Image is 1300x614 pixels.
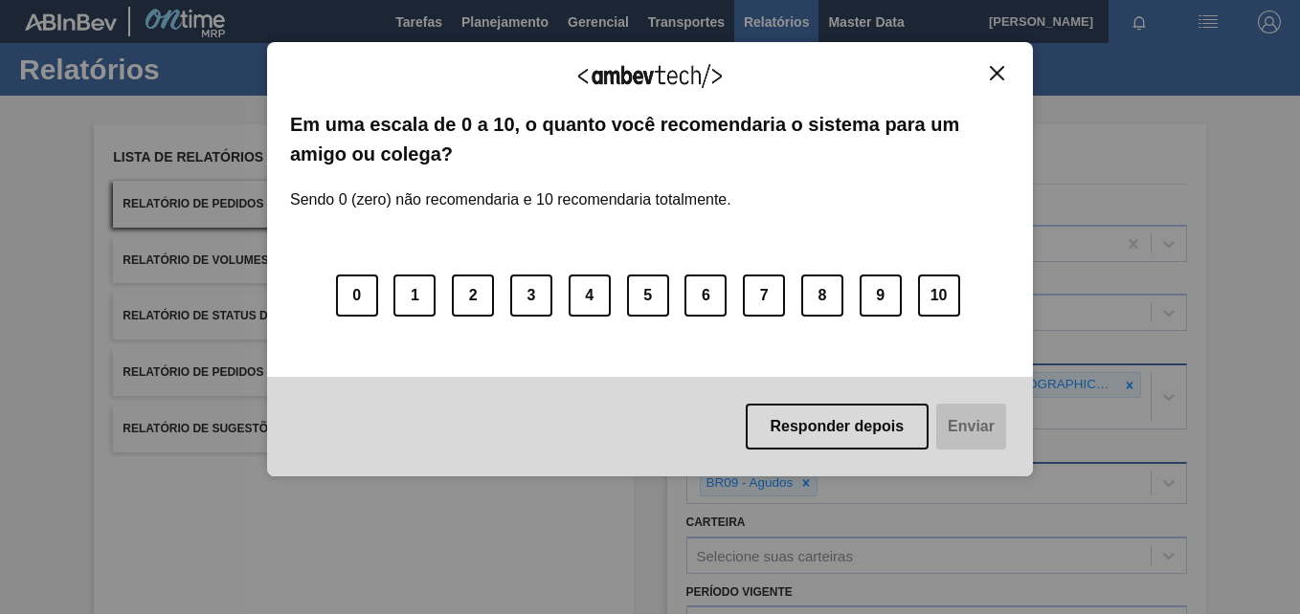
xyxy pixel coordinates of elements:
[801,274,843,317] button: 8
[336,274,378,317] button: 0
[860,274,902,317] button: 9
[684,274,727,317] button: 6
[569,274,611,317] button: 4
[393,274,436,317] button: 1
[918,274,960,317] button: 10
[990,66,1004,80] img: Close
[452,274,494,317] button: 2
[290,110,1010,168] label: Em uma escala de 0 a 10, o quanto você recomendaria o sistema para um amigo ou colega?
[578,64,722,88] img: Logo Ambevtech
[290,168,731,208] label: Sendo 0 (zero) não recomendaria e 10 recomendaria totalmente.
[510,274,552,317] button: 3
[746,404,930,450] button: Responder depois
[984,65,1010,81] button: Close
[627,274,669,317] button: 5
[743,274,785,317] button: 7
